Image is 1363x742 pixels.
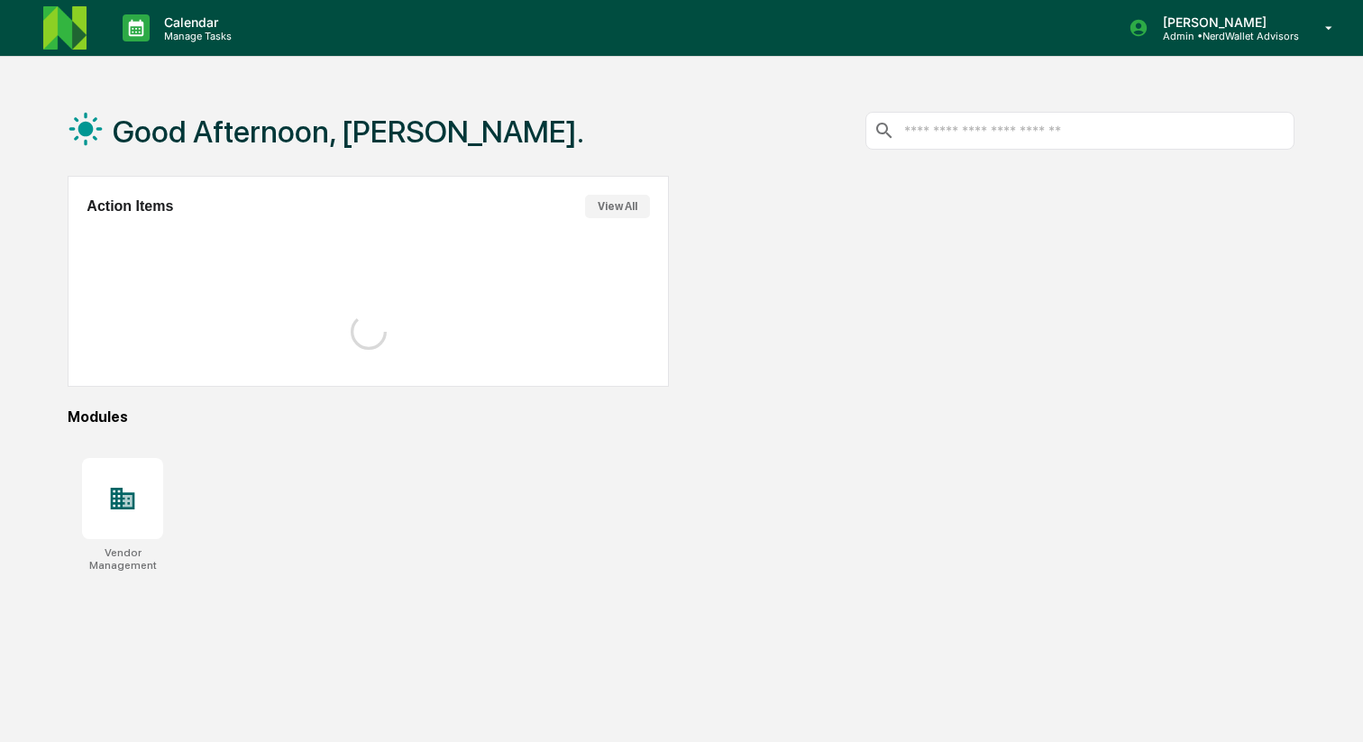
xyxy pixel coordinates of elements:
[82,546,163,572] div: Vendor Management
[585,195,650,218] button: View All
[68,408,1294,426] div: Modules
[1148,30,1299,42] p: Admin • NerdWallet Advisors
[150,14,241,30] p: Calendar
[150,30,241,42] p: Manage Tasks
[87,198,173,215] h2: Action Items
[1148,14,1299,30] p: [PERSON_NAME]
[43,6,87,50] img: logo
[113,114,584,150] h1: Good Afternoon, [PERSON_NAME].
